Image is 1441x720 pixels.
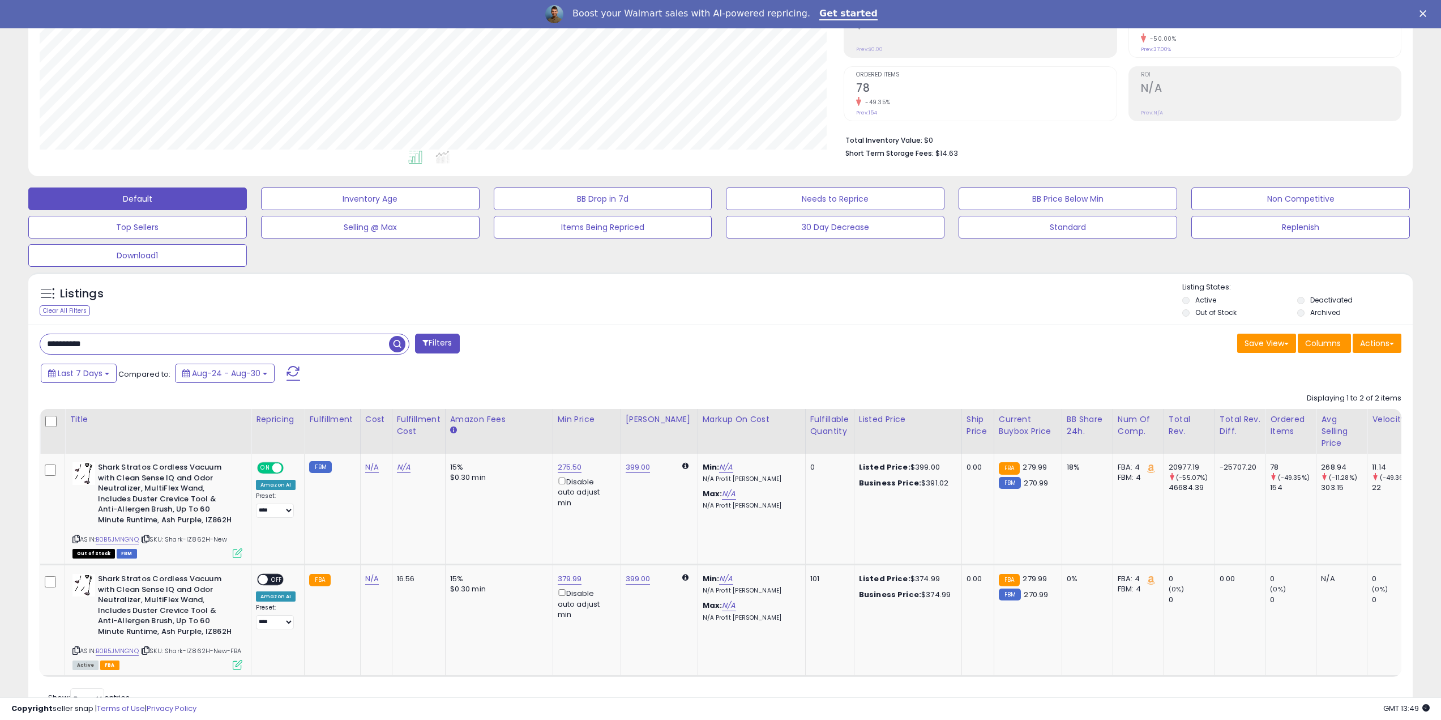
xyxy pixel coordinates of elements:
[96,646,139,656] a: B0B5JMNGNQ
[140,646,242,655] span: | SKU: Shark-IZ862H-New-FBA
[703,475,797,483] p: N/A Profit [PERSON_NAME]
[1237,334,1296,353] button: Save View
[58,368,102,379] span: Last 7 Days
[1220,574,1256,584] div: 0.00
[810,414,849,437] div: Fulfillable Quantity
[1372,585,1388,594] small: (0%)
[72,574,242,668] div: ASIN:
[1195,295,1216,305] label: Active
[845,135,922,145] b: Total Inventory Value:
[1141,46,1171,53] small: Prev: 37.00%
[256,604,296,629] div: Preset:
[1353,334,1401,353] button: Actions
[810,574,845,584] div: 101
[1067,574,1104,584] div: 0%
[703,587,797,595] p: N/A Profit [PERSON_NAME]
[1169,414,1210,437] div: Total Rev.
[859,478,921,488] b: Business Price:
[859,414,957,425] div: Listed Price
[859,478,953,488] div: $391.02
[859,590,953,600] div: $374.99
[1118,584,1155,594] div: FBM: 4
[999,414,1057,437] div: Current Buybox Price
[1270,595,1316,605] div: 0
[1372,595,1418,605] div: 0
[1321,574,1358,584] div: N/A
[118,369,170,380] span: Compared to:
[1024,589,1048,600] span: 270.99
[1270,483,1316,493] div: 154
[1067,414,1108,437] div: BB Share 24h.
[935,148,958,159] span: $14.63
[558,573,582,585] a: 379.99
[1321,483,1367,493] div: 303.15
[365,462,379,473] a: N/A
[72,462,242,557] div: ASIN:
[117,549,137,559] span: FBM
[28,244,247,267] button: Download1
[703,600,722,611] b: Max:
[1321,414,1362,449] div: Avg Selling Price
[1118,414,1159,437] div: Num of Comp.
[1220,414,1260,437] div: Total Rev. Diff.
[1270,574,1316,584] div: 0
[999,477,1021,489] small: FBM
[450,462,544,472] div: 15%
[856,109,877,116] small: Prev: 154
[703,488,722,499] b: Max:
[1024,478,1048,488] span: 270.99
[1310,308,1341,317] label: Archived
[845,148,934,158] b: Short Term Storage Fees:
[1169,483,1215,493] div: 46684.39
[819,8,878,20] a: Get started
[859,462,910,472] b: Listed Price:
[1298,334,1351,353] button: Columns
[1169,585,1185,594] small: (0%)
[719,462,733,473] a: N/A
[450,425,457,436] small: Amazon Fees.
[72,574,95,597] img: 41mEu3VouvL._SL40_.jpg
[309,414,355,425] div: Fulfillment
[11,703,53,714] strong: Copyright
[1372,574,1418,584] div: 0
[1169,574,1215,584] div: 0
[859,462,953,472] div: $399.00
[72,661,99,670] span: All listings currently available for purchase on Amazon
[268,575,286,585] span: OFF
[40,305,90,316] div: Clear All Filters
[97,703,145,714] a: Terms of Use
[703,414,801,425] div: Markup on Cost
[1419,10,1431,17] div: Close
[1372,462,1418,472] div: 11.14
[41,364,117,383] button: Last 7 Days
[626,573,651,585] a: 399.00
[1372,414,1413,425] div: Velocity
[415,334,459,353] button: Filters
[256,480,296,490] div: Amazon AI
[60,286,104,302] h5: Listings
[1141,109,1163,116] small: Prev: N/A
[703,573,720,584] b: Min:
[1329,473,1357,482] small: (-11.28%)
[450,574,544,584] div: 15%
[626,462,651,473] a: 399.00
[11,704,196,714] div: seller snap | |
[959,188,1177,210] button: BB Price Below Min
[450,472,544,483] div: $0.30 min
[397,574,437,584] div: 16.56
[365,414,387,425] div: Cost
[861,98,891,106] small: -49.35%
[999,574,1020,586] small: FBA
[175,364,275,383] button: Aug-24 - Aug-30
[1191,216,1410,238] button: Replenish
[1118,472,1155,483] div: FBM: 4
[558,462,582,473] a: 275.50
[258,463,272,473] span: ON
[719,573,733,585] a: N/A
[967,574,985,584] div: 0.00
[1270,462,1316,472] div: 78
[494,216,712,238] button: Items Being Repriced
[1383,703,1430,714] span: 2025-09-8 13:49 GMT
[959,216,1177,238] button: Standard
[98,574,236,640] b: Shark Stratos Cordless Vacuum with Clean Sense IQ and Odor Neutralizer, MultiFlex Wand, Includes ...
